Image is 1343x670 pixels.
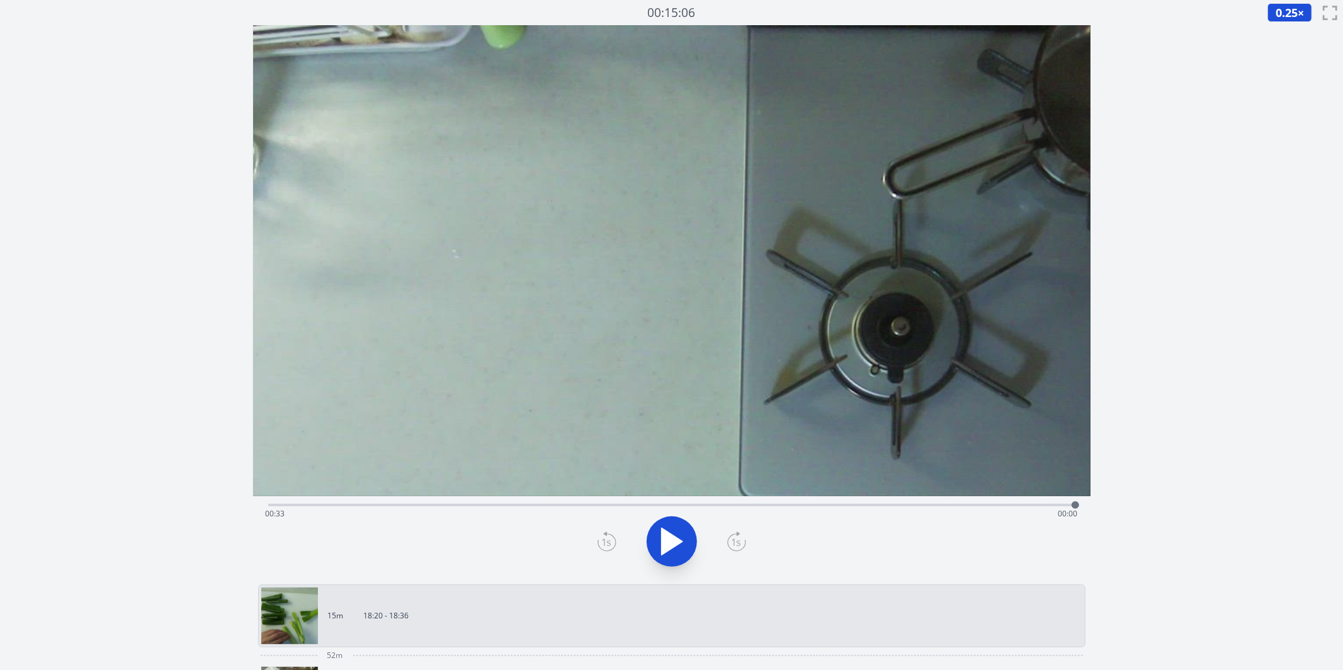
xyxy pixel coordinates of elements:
[648,4,696,22] a: 00:15:06
[261,588,318,644] img: 250614092141_thumb.jpeg
[364,611,409,621] p: 18:20 - 18:36
[1267,3,1312,22] button: 0.25×
[327,650,343,661] span: 52m
[266,508,285,519] span: 00:33
[1276,5,1298,20] span: 0.25
[1058,508,1078,519] span: 00:00
[328,611,344,621] p: 15m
